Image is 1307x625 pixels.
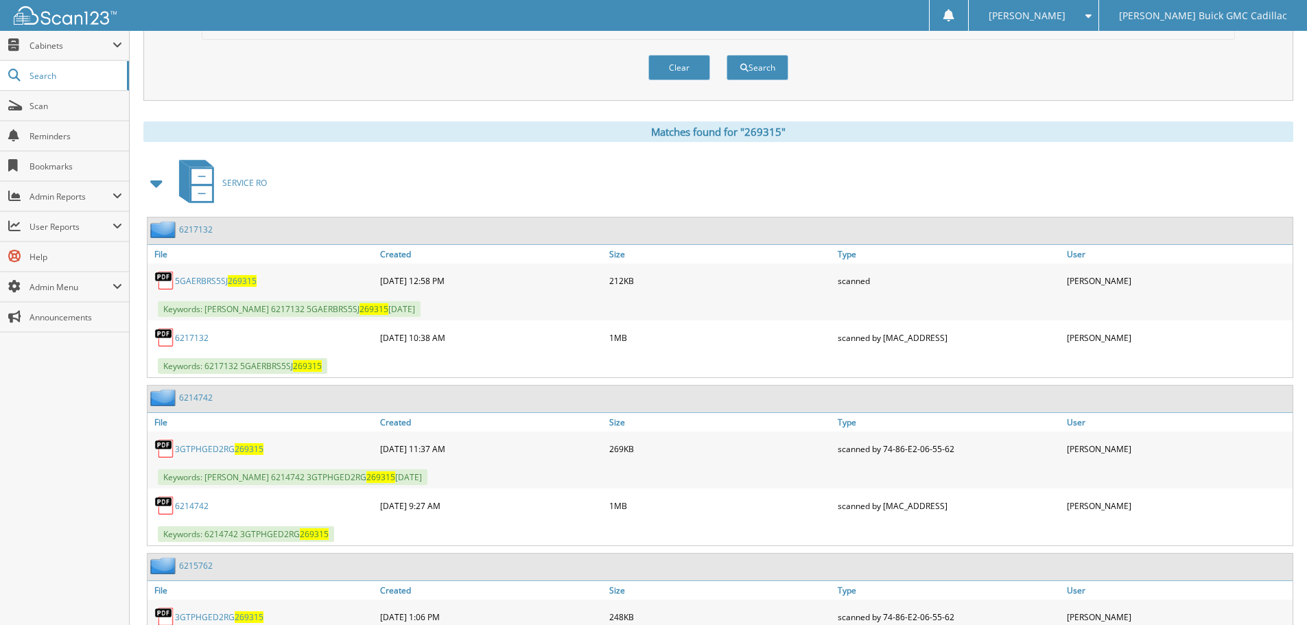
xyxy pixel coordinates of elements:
a: Type [834,245,1063,263]
div: scanned by 74-86-E2-06-55-62 [834,435,1063,462]
span: Announcements [30,311,122,323]
a: 3GTPHGED2RG269315 [175,611,263,623]
img: PDF.png [154,327,175,348]
span: Scan [30,100,122,112]
div: 212KB [606,267,835,294]
div: 269KB [606,435,835,462]
div: [DATE] 9:27 AM [377,492,606,519]
a: Created [377,245,606,263]
span: Keywords: 6214742 3GTPHGED2RG [158,526,334,542]
div: 1MB [606,492,835,519]
span: Reminders [30,130,122,142]
img: folder2.png [150,389,179,406]
span: Search [30,70,120,82]
span: 269315 [293,360,322,372]
span: Bookmarks [30,161,122,172]
a: Type [834,413,1063,432]
div: [DATE] 12:58 PM [377,267,606,294]
button: Clear [648,55,710,80]
div: scanned [834,267,1063,294]
div: [DATE] 10:38 AM [377,324,606,351]
img: PDF.png [154,438,175,459]
img: folder2.png [150,221,179,238]
a: File [148,245,377,263]
a: 3GTPHGED2RG269315 [175,443,263,455]
span: Keywords: 6217132 5GAERBRS5SJ [158,358,327,374]
a: File [148,581,377,600]
span: SERVICE RO [222,177,267,189]
a: Size [606,245,835,263]
span: 269315 [235,443,263,455]
span: Cabinets [30,40,113,51]
span: 269315 [300,528,329,540]
img: folder2.png [150,557,179,574]
a: 6217132 [175,332,209,344]
a: User [1063,581,1293,600]
div: 1MB [606,324,835,351]
span: 269315 [360,303,388,315]
span: User Reports [30,221,113,233]
a: 6214742 [175,500,209,512]
img: scan123-logo-white.svg [14,6,117,25]
div: Matches found for "269315" [143,121,1293,142]
a: Created [377,413,606,432]
a: 6217132 [179,224,213,235]
span: [PERSON_NAME] [989,12,1065,20]
button: Search [727,55,788,80]
span: Keywords: [PERSON_NAME] 6217132 5GAERBRS5SJ [DATE] [158,301,421,317]
a: 5GAERBRS5SJ269315 [175,275,257,287]
a: SERVICE RO [171,156,267,210]
div: [PERSON_NAME] [1063,324,1293,351]
a: File [148,413,377,432]
span: Keywords: [PERSON_NAME] 6214742 3GTPHGED2RG [DATE] [158,469,427,485]
div: scanned by [MAC_ADDRESS] [834,324,1063,351]
iframe: Chat Widget [1238,559,1307,625]
span: 269315 [366,471,395,483]
a: Size [606,413,835,432]
div: [PERSON_NAME] [1063,267,1293,294]
span: Admin Menu [30,281,113,293]
div: [DATE] 11:37 AM [377,435,606,462]
a: User [1063,245,1293,263]
span: 269315 [235,611,263,623]
img: PDF.png [154,495,175,516]
a: 6214742 [179,392,213,403]
a: 6215762 [179,560,213,571]
a: Size [606,581,835,600]
div: [PERSON_NAME] [1063,492,1293,519]
a: Type [834,581,1063,600]
a: Created [377,581,606,600]
span: [PERSON_NAME] Buick GMC Cadillac [1119,12,1287,20]
span: 269315 [228,275,257,287]
span: Help [30,251,122,263]
span: Admin Reports [30,191,113,202]
img: PDF.png [154,270,175,291]
a: User [1063,413,1293,432]
div: [PERSON_NAME] [1063,435,1293,462]
div: scanned by [MAC_ADDRESS] [834,492,1063,519]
